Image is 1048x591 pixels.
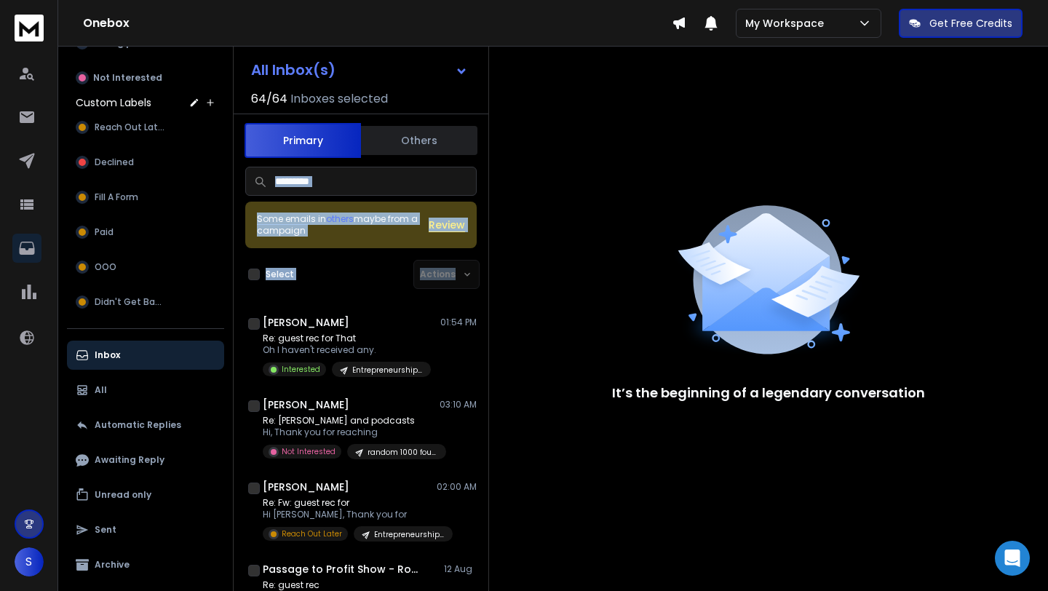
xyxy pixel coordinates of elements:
p: Automatic Replies [95,419,181,431]
button: Paid [67,218,224,247]
button: Archive [67,550,224,579]
span: OOO [95,261,116,273]
p: All [95,384,107,396]
span: Reach Out Later [95,122,166,133]
h3: Inboxes selected [290,90,388,108]
span: Declined [95,156,134,168]
button: Automatic Replies [67,410,224,440]
button: Sent [67,515,224,544]
h1: Passage to Profit Show - Road to Entrepreneurship [263,562,423,576]
h1: All Inbox(s) [251,63,336,77]
p: Entrepreneurship Batch #19 [374,529,444,540]
p: 01:54 PM [440,317,477,328]
p: random 1000 founders [368,447,437,458]
button: S [15,547,44,576]
p: Sent [95,524,116,536]
h1: [PERSON_NAME] [263,397,349,412]
h1: [PERSON_NAME] [263,315,349,330]
button: Get Free Credits [899,9,1023,38]
p: Reach Out Later [282,528,342,539]
button: All [67,376,224,405]
span: 64 / 64 [251,90,287,108]
h1: Onebox [83,15,672,32]
button: Fill A Form [67,183,224,212]
p: Archive [95,559,130,571]
button: Not Interested [67,63,224,92]
button: Declined [67,148,224,177]
button: All Inbox(s) [239,55,480,84]
span: Paid [95,226,114,238]
button: Review [429,218,465,232]
p: It’s the beginning of a legendary conversation [612,383,925,403]
img: logo [15,15,44,41]
p: 02:00 AM [437,481,477,493]
p: My Workspace [745,16,830,31]
p: Awaiting Reply [95,454,164,466]
p: Not Interested [282,446,336,457]
p: Get Free Credits [929,16,1012,31]
p: Interested [282,364,320,375]
label: Select [266,269,294,280]
button: Awaiting Reply [67,445,224,475]
button: Inbox [67,341,224,370]
p: 03:10 AM [440,399,477,410]
button: Unread only [67,480,224,509]
button: Primary [245,123,361,158]
button: Didn't Get Back [67,287,224,317]
span: Fill A Form [95,191,138,203]
p: Inbox [95,349,120,361]
span: Didn't Get Back [95,296,164,308]
p: Re: Fw: guest rec for [263,497,437,509]
div: Some emails in maybe from a campaign [257,213,429,237]
p: Re: guest rec for That [263,333,431,344]
p: Re: [PERSON_NAME] and podcasts [263,415,437,427]
button: OOO [67,253,224,282]
p: Oh I haven't received any. [263,344,431,356]
button: Reach Out Later [67,113,224,142]
p: Hi [PERSON_NAME], Thank you for [263,509,437,520]
span: others [326,213,354,225]
p: Not Interested [93,72,162,84]
p: Unread only [95,489,151,501]
p: 12 Aug [444,563,477,575]
p: Re: guest rec [263,579,431,591]
p: Entrepreneurship Batch #18 [352,365,422,376]
p: Hi, Thank you for reaching [263,427,437,438]
button: Others [361,124,477,156]
h1: [PERSON_NAME] [263,480,349,494]
h3: Custom Labels [76,95,151,110]
div: Open Intercom Messenger [995,541,1030,576]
